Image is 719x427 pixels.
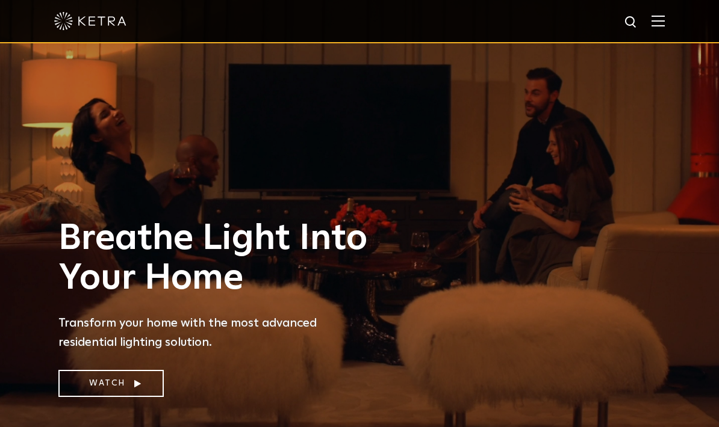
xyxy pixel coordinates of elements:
[652,15,665,26] img: Hamburger%20Nav.svg
[624,15,639,30] img: search icon
[58,313,378,352] p: Transform your home with the most advanced residential lighting solution.
[58,370,164,397] a: Watch
[58,219,378,298] h1: Breathe Light Into Your Home
[54,12,126,30] img: ketra-logo-2019-white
